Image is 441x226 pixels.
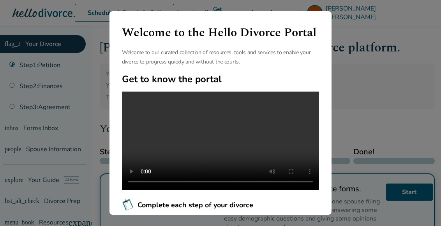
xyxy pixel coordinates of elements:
h1: Welcome to the Hello Divorce Portal [122,24,319,42]
p: Welcome to our curated collection of resources, tools and services to enable your divorce to prog... [122,48,319,67]
iframe: Chat Widget [402,189,441,226]
img: Complete each step of your divorce [122,199,134,211]
h2: Get to know the portal [122,73,319,85]
span: Complete each step of your divorce [138,200,253,210]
